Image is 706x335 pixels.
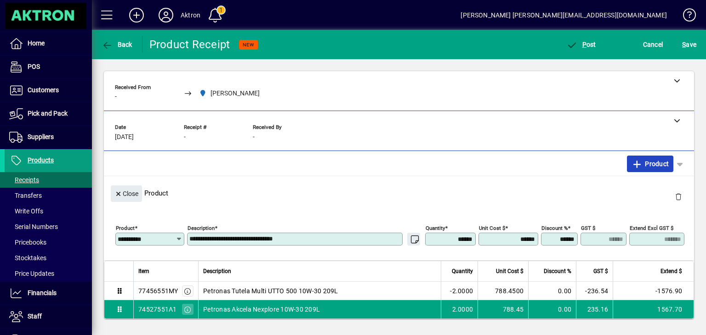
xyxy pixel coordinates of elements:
td: 0.00 [528,282,576,300]
span: POS [28,63,40,70]
a: Customers [5,79,92,102]
td: 0.00 [528,300,576,318]
mat-label: Discount % [541,225,568,231]
span: Serial Numbers [9,223,58,230]
app-page-header-button: Close [108,189,144,197]
span: GST $ [593,266,608,276]
span: Quantity [452,266,473,276]
mat-label: GST $ [581,225,595,231]
span: P [582,41,586,48]
a: Write Offs [5,203,92,219]
span: Transfers [9,192,42,199]
a: Pick and Pack [5,102,92,125]
button: Cancel [641,36,666,53]
span: ost [566,41,596,48]
span: Staff [28,313,42,320]
span: HAMILTON [197,88,264,99]
a: Home [5,32,92,55]
mat-label: Unit Cost $ [479,225,505,231]
span: Extend $ [660,266,682,276]
span: - [184,134,186,141]
button: Profile [151,7,181,23]
td: Petronas Akcela Nexplore 10W-30 209L [198,300,441,318]
span: Receipts [9,176,39,184]
div: Product [104,176,694,210]
button: Save [680,36,699,53]
button: Close [111,185,142,202]
span: Item [138,266,149,276]
span: [DATE] [115,134,134,141]
div: 77456551MY [138,286,178,296]
a: Knowledge Base [676,2,695,32]
td: -1576.90 [613,282,694,300]
td: 1567.70 [613,300,694,318]
mat-label: Extend excl GST $ [630,225,673,231]
button: Delete [667,185,689,207]
span: ave [682,37,696,52]
button: Back [99,36,135,53]
mat-label: Product [116,225,135,231]
span: - [115,93,117,100]
a: Receipts [5,172,92,188]
span: Customers [28,86,59,94]
div: [PERSON_NAME] [PERSON_NAME][EMAIL_ADDRESS][DOMAIN_NAME] [461,8,667,22]
a: POS [5,56,92,78]
app-page-header-button: Back [92,36,142,53]
span: Stocktakes [9,254,46,262]
mat-label: Quantity [426,225,445,231]
app-page-header-button: Delete [667,192,689,201]
button: Product [627,156,673,172]
a: Suppliers [5,126,92,149]
span: Discount % [544,266,571,276]
span: Home [28,39,45,47]
button: Post [564,36,598,53]
a: Pricebooks [5,234,92,250]
span: Pick and Pack [28,110,68,117]
button: Add [122,7,151,23]
span: Products [28,156,54,164]
mat-label: Description [188,225,215,231]
a: Stocktakes [5,250,92,266]
td: 2.0000 [441,300,478,318]
span: - [253,134,255,141]
span: Price Updates [9,270,54,277]
td: Petronas Tutela Multi UTTO 500 10W-30 209L [198,282,441,300]
span: 788.4500 [495,286,524,296]
span: 788.45 [503,305,524,314]
span: Description [203,266,231,276]
span: Unit Cost $ [496,266,524,276]
td: -2.0000 [441,282,478,300]
span: Suppliers [28,133,54,140]
span: Back [102,41,132,48]
span: Product [632,156,669,171]
a: Serial Numbers [5,219,92,234]
div: Aktron [181,8,200,22]
span: Financials [28,289,57,296]
span: Write Offs [9,207,43,215]
span: Cancel [643,37,663,52]
span: S [682,41,686,48]
span: Close [114,186,138,201]
a: Financials [5,282,92,305]
div: Product Receipt [149,37,230,52]
span: [PERSON_NAME] [211,89,260,98]
a: Staff [5,305,92,328]
div: 74527551A1 [138,305,177,314]
span: Pricebooks [9,239,46,246]
a: Price Updates [5,266,92,281]
td: -236.54 [576,282,613,300]
td: 235.16 [576,300,613,318]
a: Transfers [5,188,92,203]
span: NEW [243,42,254,48]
